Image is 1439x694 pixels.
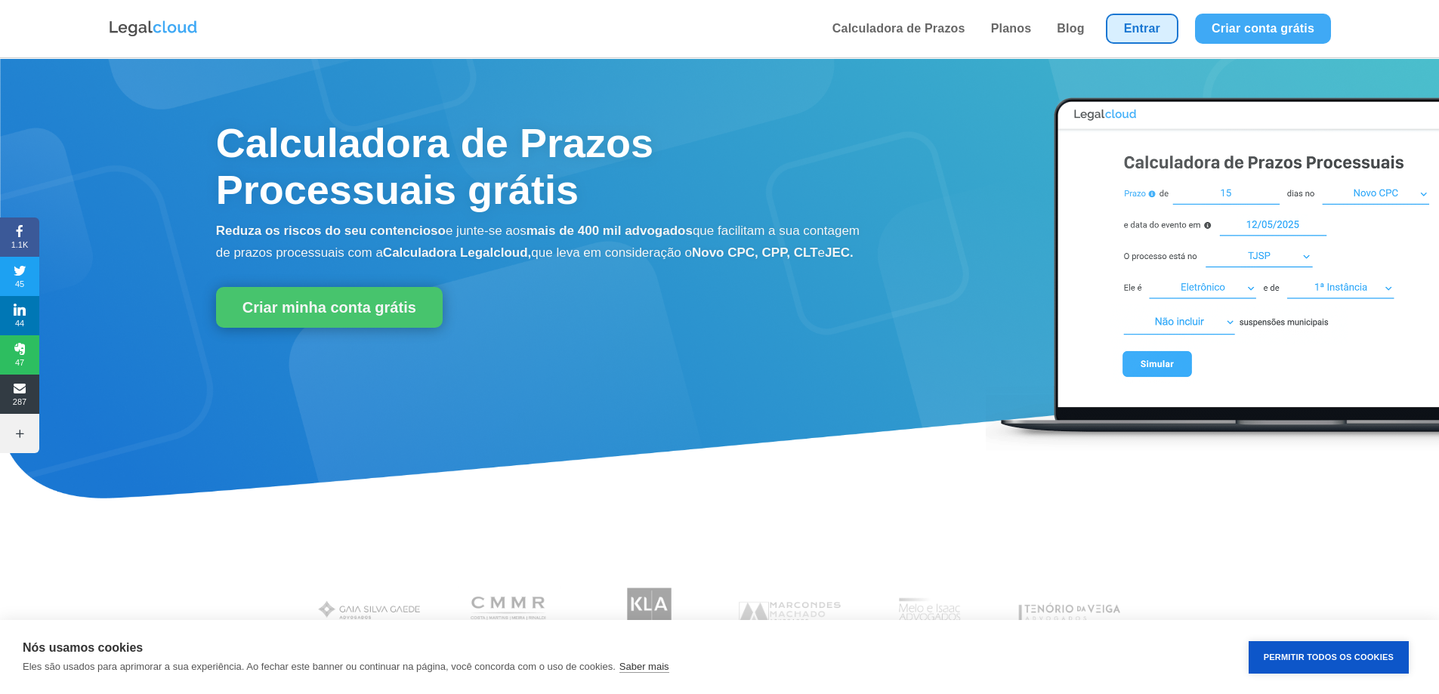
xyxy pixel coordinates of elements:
[692,245,818,260] b: Novo CPC, CPP, CLT
[1249,641,1409,674] button: Permitir Todos os Cookies
[312,580,428,644] img: Gaia Silva Gaede Advogados Associados
[452,580,567,644] img: Costa Martins Meira Rinaldi Advogados
[216,287,443,328] a: Criar minha conta grátis
[108,19,199,39] img: Logo da Legalcloud
[383,245,532,260] b: Calculadora Legalcloud,
[527,224,693,238] b: mais de 400 mil advogados
[216,221,863,264] p: e junte-se aos que facilitam a sua contagem de prazos processuais com a que leva em consideração o e
[872,580,987,644] img: Profissionais do escritório Melo e Isaac Advogados utilizam a Legalcloud
[1195,14,1331,44] a: Criar conta grátis
[986,442,1439,455] a: Calculadora de Prazos Processuais Legalcloud
[825,245,854,260] b: JEC.
[986,82,1439,452] img: Calculadora de Prazos Processuais Legalcloud
[1106,14,1178,44] a: Entrar
[23,641,143,654] strong: Nós usamos cookies
[591,580,707,644] img: Koury Lopes Advogados
[1011,580,1127,644] img: Tenório da Veiga Advogados
[732,580,848,644] img: Marcondes Machado Advogados utilizam a Legalcloud
[216,120,653,212] span: Calculadora de Prazos Processuais grátis
[23,661,616,672] p: Eles são usados para aprimorar a sua experiência. Ao fechar este banner ou continuar na página, v...
[619,661,669,673] a: Saber mais
[216,224,446,238] b: Reduza os riscos do seu contencioso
